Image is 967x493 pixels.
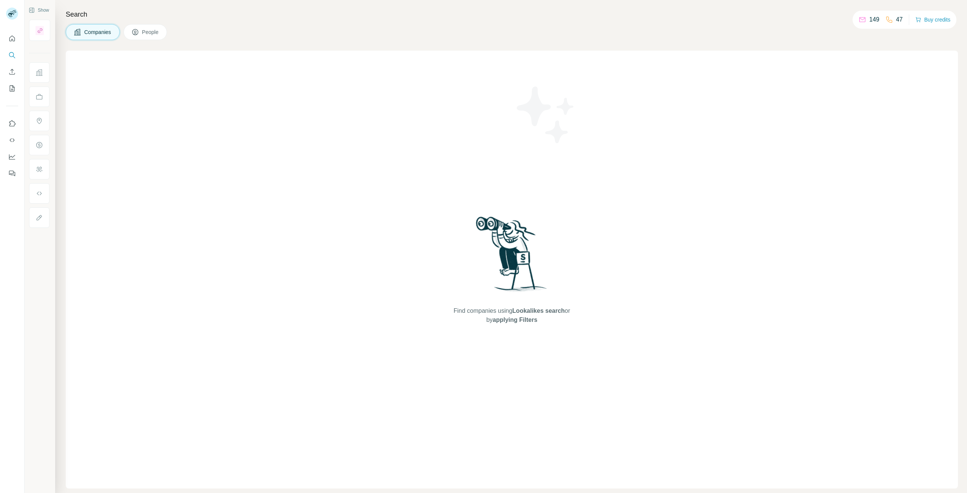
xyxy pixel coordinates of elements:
button: Use Surfe on LinkedIn [6,117,18,130]
button: Feedback [6,167,18,180]
button: Quick start [6,32,18,45]
p: 47 [896,15,903,24]
span: Lookalikes search [512,308,565,314]
p: 149 [869,15,879,24]
button: Dashboard [6,150,18,164]
button: Use Surfe API [6,133,18,147]
span: People [142,28,159,36]
h4: Search [66,9,958,20]
button: Show [23,5,54,16]
button: Search [6,48,18,62]
span: Find companies using or by [451,306,572,325]
button: Buy credits [915,14,950,25]
button: Enrich CSV [6,65,18,79]
button: My lists [6,82,18,95]
span: applying Filters [493,317,537,323]
img: Surfe Illustration - Woman searching with binoculars [473,215,551,299]
span: Companies [84,28,112,36]
img: Surfe Illustration - Stars [512,81,580,149]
